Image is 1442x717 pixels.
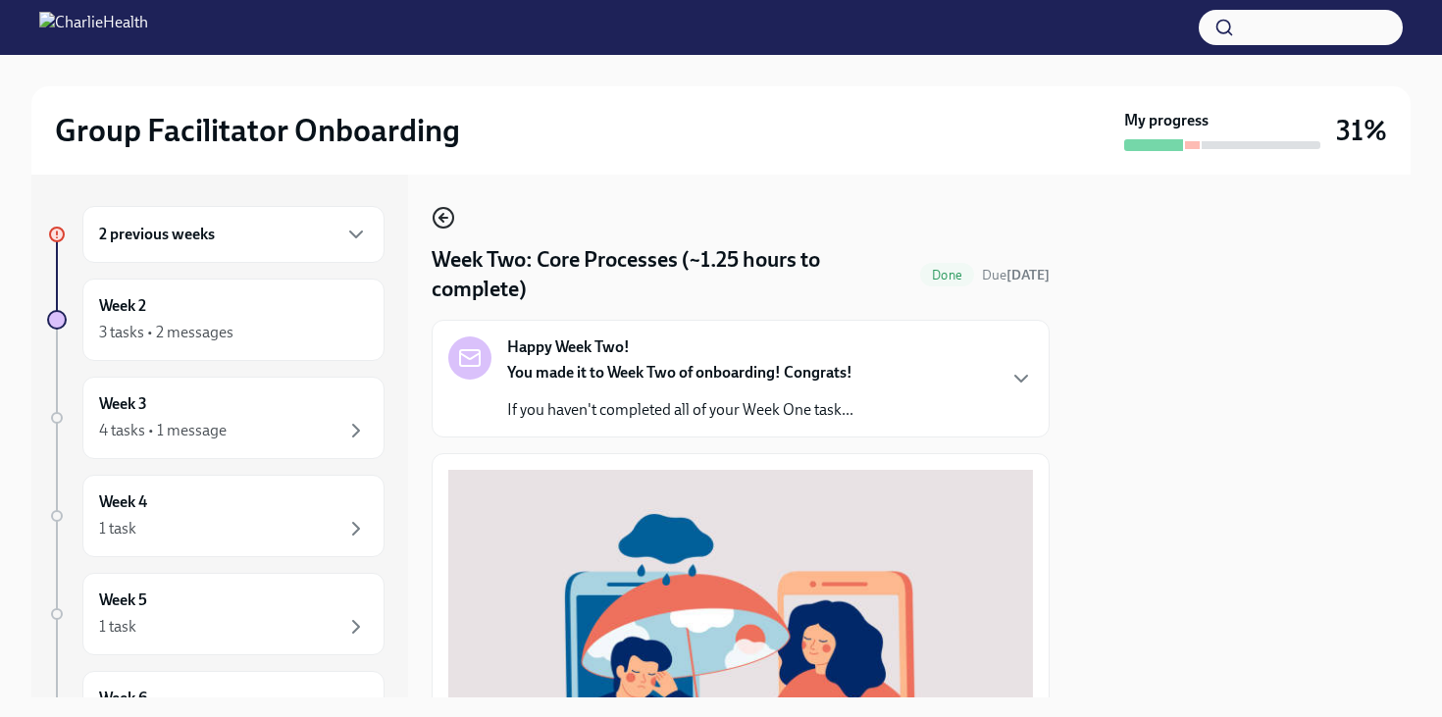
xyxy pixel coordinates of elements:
a: Week 41 task [47,475,385,557]
div: 1 task [99,518,136,539]
a: Week 51 task [47,573,385,655]
div: 1 task [99,616,136,638]
span: Done [920,268,974,282]
strong: My progress [1124,110,1209,131]
h6: 2 previous weeks [99,224,215,245]
div: 4 tasks • 1 message [99,420,227,441]
strong: Happy Week Two! [507,336,630,358]
h6: Week 5 [99,589,147,611]
p: If you haven't completed all of your Week One task... [507,399,853,421]
span: Due [982,267,1050,283]
div: 3 tasks • 2 messages [99,322,233,343]
strong: You made it to Week Two of onboarding! Congrats! [507,363,852,382]
h3: 31% [1336,113,1387,148]
a: Week 34 tasks • 1 message [47,377,385,459]
h6: Week 2 [99,295,146,317]
h4: Week Two: Core Processes (~1.25 hours to complete) [432,245,912,304]
h6: Week 4 [99,491,147,513]
a: Week 23 tasks • 2 messages [47,279,385,361]
span: September 16th, 2025 09:00 [982,266,1050,284]
div: 2 previous weeks [82,206,385,263]
strong: [DATE] [1006,267,1050,283]
h2: Group Facilitator Onboarding [55,111,460,150]
h6: Week 3 [99,393,147,415]
h6: Week 6 [99,688,147,709]
img: CharlieHealth [39,12,148,43]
